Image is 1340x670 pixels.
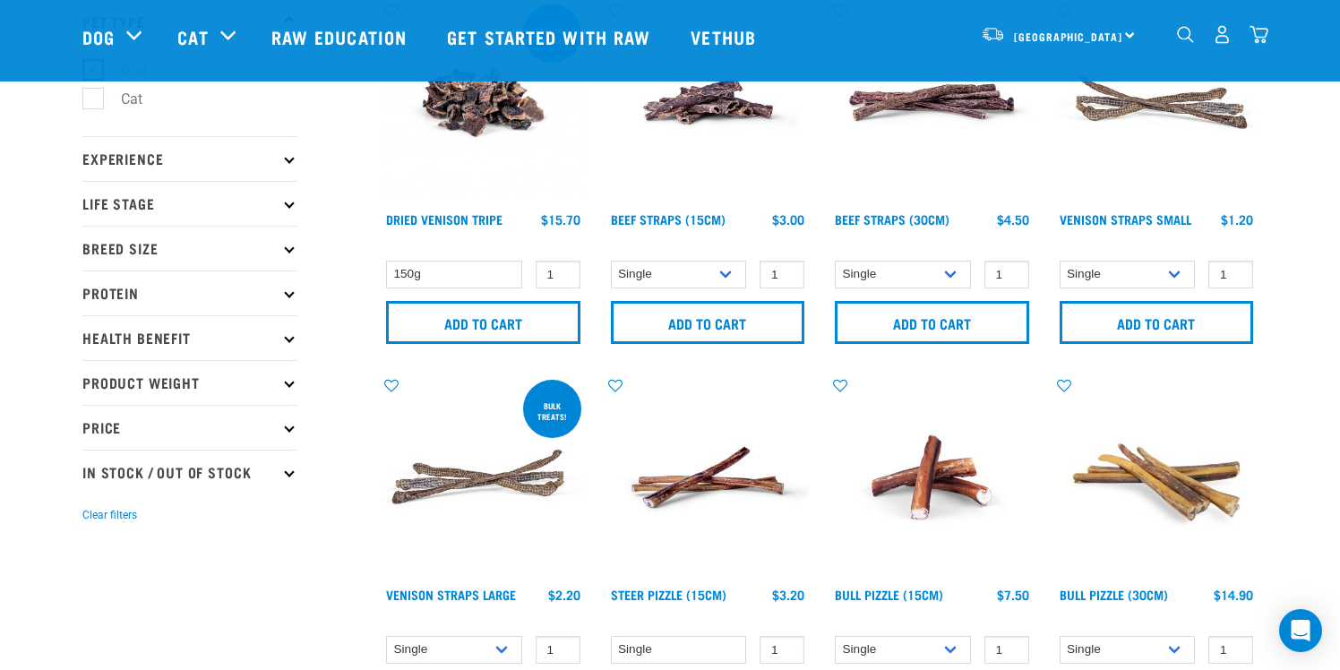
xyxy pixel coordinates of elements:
input: Add to cart [835,301,1029,344]
a: Bull Pizzle (30cm) [1060,591,1168,597]
span: [GEOGRAPHIC_DATA] [1014,33,1122,39]
input: 1 [536,636,580,664]
input: Add to cart [386,301,580,344]
input: 1 [760,261,804,288]
p: In Stock / Out Of Stock [82,450,297,494]
input: Add to cart [1060,301,1254,344]
div: $15.70 [541,212,580,227]
p: Protein [82,271,297,315]
a: Cat [177,23,208,50]
div: $2.20 [548,588,580,602]
input: 1 [984,261,1029,288]
img: Dried Vension Tripe 1691 [382,1,585,204]
a: Get started with Raw [429,1,673,73]
div: $7.50 [997,588,1029,602]
img: home-icon@2x.png [1250,25,1268,44]
a: Venison Straps Large [386,591,516,597]
label: Cat [92,88,150,110]
p: Price [82,405,297,450]
p: Breed Size [82,226,297,271]
a: Raw Education [253,1,429,73]
input: Add to cart [611,301,805,344]
img: Stack of 3 Venison Straps Treats for Pets [382,376,585,580]
a: Beef Straps (30cm) [835,216,949,222]
a: Bull Pizzle (15cm) [835,591,943,597]
img: user.png [1213,25,1232,44]
p: Health Benefit [82,315,297,360]
img: Bull Pizzle 30cm for Dogs [1055,376,1258,580]
a: Dried Venison Tripe [386,216,502,222]
img: Bull Pizzle [830,376,1034,580]
p: Product Weight [82,360,297,405]
div: $4.50 [997,212,1029,227]
a: Beef Straps (15cm) [611,216,726,222]
img: Raw Essentials Beef Straps 15cm 6 Pack [606,1,810,204]
p: Life Stage [82,181,297,226]
img: Raw Essentials Beef Straps 6 Pack [830,1,1034,204]
div: Open Intercom Messenger [1279,609,1322,652]
a: Vethub [673,1,778,73]
div: $14.90 [1214,588,1253,602]
img: Raw Essentials Steer Pizzle 15cm [606,376,810,580]
div: $3.00 [772,212,804,227]
img: van-moving.png [981,26,1005,42]
input: 1 [760,636,804,664]
button: Clear filters [82,507,137,523]
img: Venison Straps [1055,1,1258,204]
a: Steer Pizzle (15cm) [611,591,726,597]
img: home-icon-1@2x.png [1177,26,1194,43]
div: BULK TREATS! [523,392,581,430]
a: Dog [82,23,115,50]
input: 1 [536,261,580,288]
div: $1.20 [1221,212,1253,227]
input: 1 [1208,636,1253,664]
input: 1 [984,636,1029,664]
a: Venison Straps Small [1060,216,1191,222]
input: 1 [1208,261,1253,288]
div: $3.20 [772,588,804,602]
p: Experience [82,136,297,181]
